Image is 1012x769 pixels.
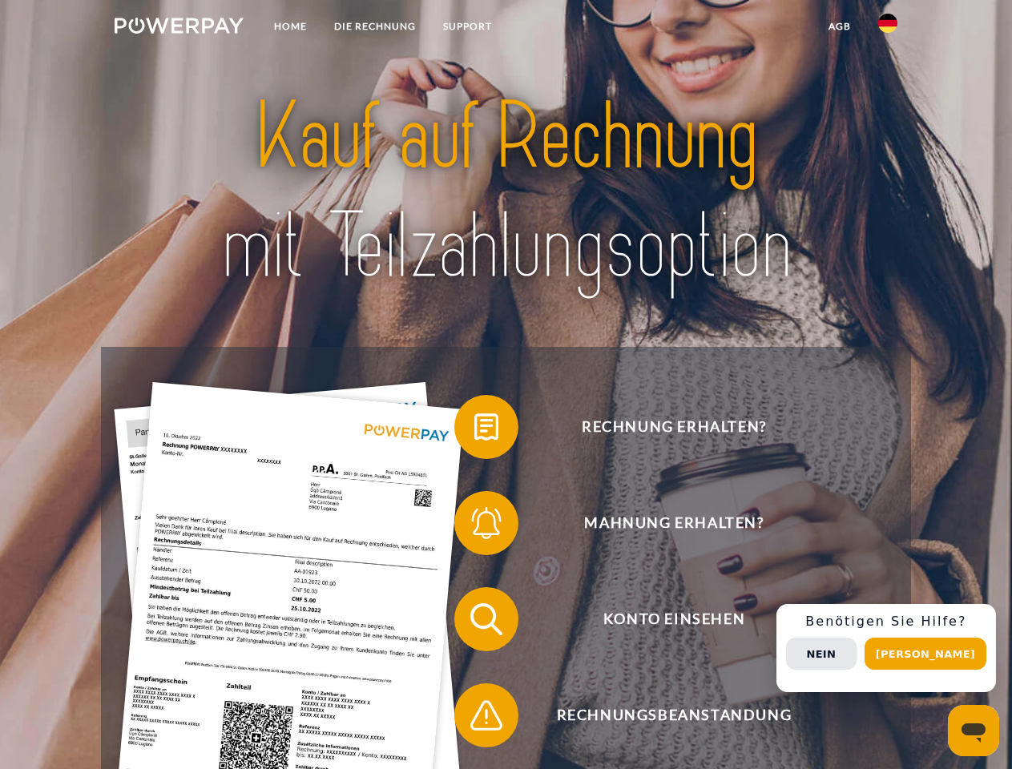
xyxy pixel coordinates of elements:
a: agb [815,12,865,41]
img: qb_warning.svg [466,695,506,735]
a: Home [260,12,321,41]
a: DIE RECHNUNG [321,12,429,41]
img: qb_bell.svg [466,503,506,543]
span: Konto einsehen [478,587,870,651]
div: Schnellhilfe [776,604,996,692]
button: Nein [786,638,857,670]
img: qb_search.svg [466,599,506,639]
h3: Benötigen Sie Hilfe? [786,614,986,630]
span: Rechnungsbeanstandung [478,683,870,747]
span: Mahnung erhalten? [478,491,870,555]
img: qb_bill.svg [466,407,506,447]
img: logo-powerpay-white.svg [115,18,244,34]
iframe: Schaltfläche zum Öffnen des Messaging-Fensters [948,705,999,756]
a: SUPPORT [429,12,506,41]
img: de [878,14,897,33]
img: title-powerpay_de.svg [153,77,859,307]
button: [PERSON_NAME] [865,638,986,670]
span: Rechnung erhalten? [478,395,870,459]
button: Mahnung erhalten? [454,491,871,555]
button: Rechnungsbeanstandung [454,683,871,747]
button: Rechnung erhalten? [454,395,871,459]
button: Konto einsehen [454,587,871,651]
